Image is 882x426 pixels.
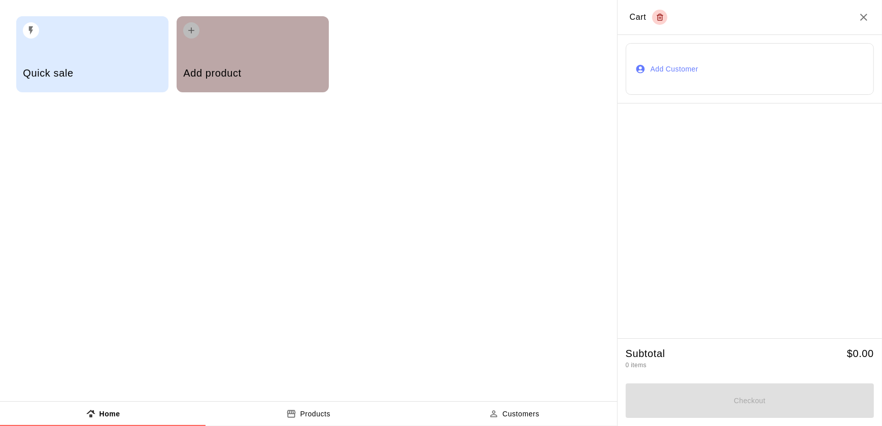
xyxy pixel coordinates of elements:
[16,16,168,92] button: Quick sale
[626,43,874,95] button: Add Customer
[183,66,322,80] h5: Add product
[502,409,539,419] p: Customers
[626,362,647,369] span: 0 items
[652,10,667,25] button: Empty cart
[300,409,330,419] p: Products
[847,347,874,361] h5: $ 0.00
[858,11,870,23] button: Close
[23,66,161,80] h5: Quick sale
[177,16,329,92] button: Add product
[626,347,665,361] h5: Subtotal
[630,10,668,25] div: Cart
[99,409,120,419] p: Home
